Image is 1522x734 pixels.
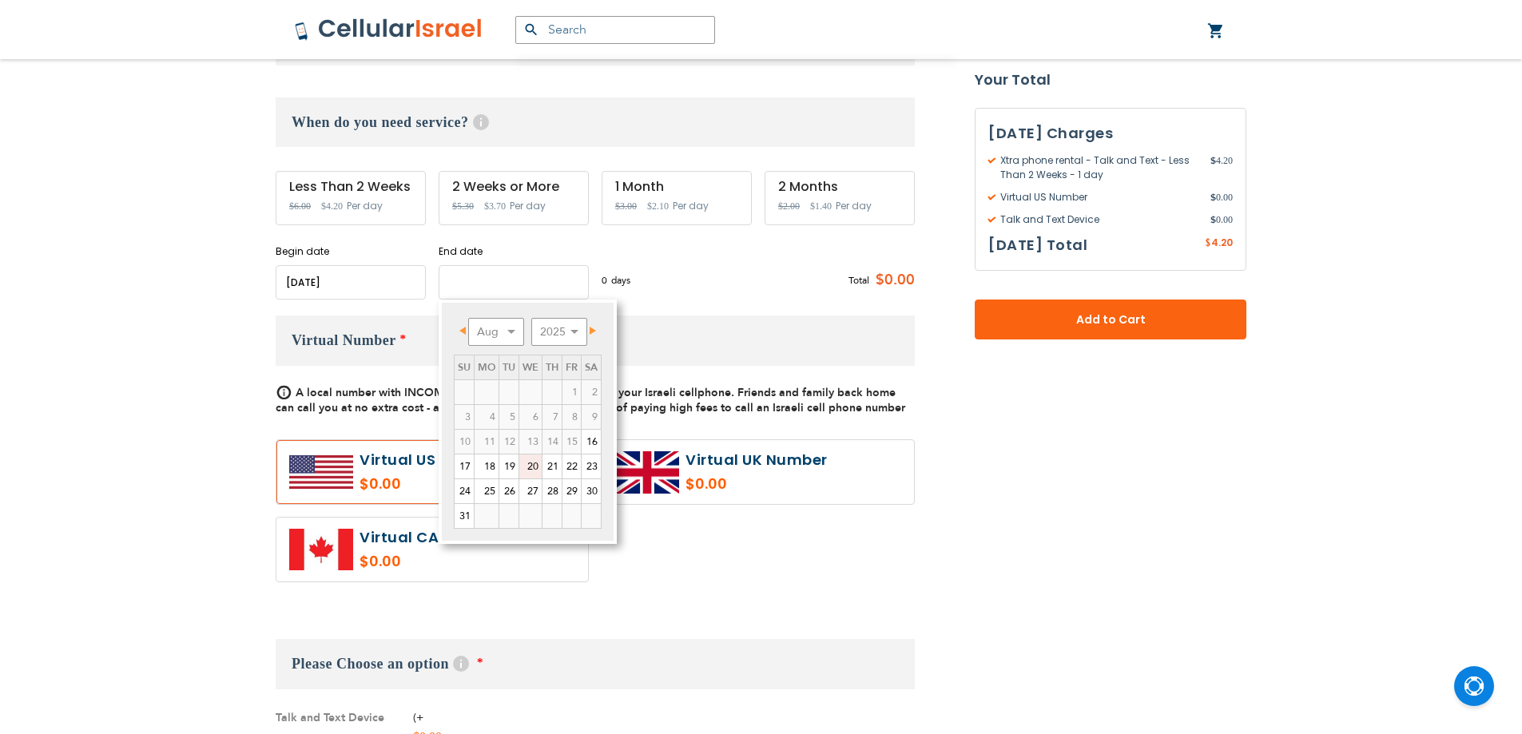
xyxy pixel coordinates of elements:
input: MM/DD/YYYY [439,265,589,300]
h3: Please Choose an option [276,639,915,689]
h3: When do you need service? [276,97,915,147]
span: 4.20 [1210,153,1233,182]
a: 25 [475,479,499,503]
a: 16 [582,430,601,454]
span: 14 [542,430,562,454]
span: A local number with INCOMING calls and sms, that comes to your Israeli cellphone. Friends and fam... [276,385,905,415]
a: 31 [455,504,474,528]
span: Prev [459,327,466,335]
td: minimum 5 days rental Or minimum 4 months on Long term plans [499,430,519,454]
td: minimum 5 days rental Or minimum 4 months on Long term plans [562,430,582,454]
span: $2.00 [778,200,800,212]
div: 2 Weeks or More [452,180,575,194]
select: Select year [531,318,587,346]
a: 30 [582,479,601,503]
span: Total [848,273,869,288]
div: Less Than 2 Weeks [289,180,412,194]
div: 2 Months [778,180,901,194]
span: 0.00 [1210,190,1233,204]
input: Search [515,16,715,44]
span: 12 [499,430,519,454]
span: Help [453,656,469,672]
td: minimum 5 days rental Or minimum 4 months on Long term plans [475,430,499,454]
a: Next [580,320,600,340]
td: minimum 5 days rental Or minimum 4 months on Long term plans [455,430,475,454]
span: $3.70 [484,200,506,212]
span: $4.20 [321,200,343,212]
a: 29 [562,479,581,503]
span: Add to Cart [1027,311,1194,328]
span: $0.00 [869,268,915,292]
span: Next [590,327,596,335]
span: 10 [455,430,474,454]
span: Xtra phone rental - Talk and Text - Less Than 2 Weeks - 1 day [988,153,1210,182]
select: Select month [468,318,524,346]
span: Help [473,114,489,130]
a: 19 [499,454,519,478]
label: Begin date [276,244,426,259]
a: Prev [455,320,475,340]
span: $6.00 [289,200,311,212]
a: 27 [519,479,542,503]
input: MM/DD/YYYY [276,265,426,300]
span: $ [1210,212,1216,227]
span: $3.00 [615,200,637,212]
td: minimum 5 days rental Or minimum 4 months on Long term plans [519,430,542,454]
span: $ [1205,236,1211,251]
span: Talk and Text Device [988,212,1210,227]
span: Per day [673,199,709,213]
span: $5.30 [452,200,474,212]
span: 0.00 [1210,212,1233,227]
span: 15 [562,430,581,454]
span: Per day [347,199,383,213]
a: 23 [582,454,601,478]
a: 18 [475,454,499,478]
img: Cellular Israel Logo [294,18,483,42]
a: 28 [542,479,562,503]
a: 20 [519,454,542,478]
span: days [611,273,630,288]
div: 1 Month [615,180,738,194]
span: Per day [836,199,872,213]
a: 21 [542,454,562,478]
a: 26 [499,479,519,503]
h3: [DATE] Charges [988,121,1233,145]
span: $2.10 [647,200,669,212]
span: 4.20 [1211,236,1233,249]
a: 17 [455,454,474,478]
a: 22 [562,454,581,478]
strong: Your Total [975,68,1246,92]
span: 13 [519,430,542,454]
a: 24 [455,479,474,503]
span: $1.40 [810,200,832,212]
td: minimum 5 days rental Or minimum 4 months on Long term plans [542,430,562,454]
label: End date [439,244,589,259]
span: Virtual Number [292,332,396,348]
h3: [DATE] Total [988,233,1087,257]
span: 0 [602,273,611,288]
span: Per day [510,199,546,213]
span: 11 [475,430,499,454]
button: Add to Cart [975,300,1246,339]
span: $ [1210,190,1216,204]
span: $ [1210,153,1216,168]
span: Virtual US Number [988,190,1210,204]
